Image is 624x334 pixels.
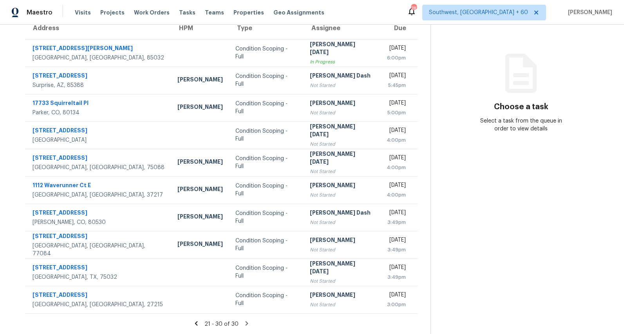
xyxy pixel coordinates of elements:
[310,191,374,199] div: Not Started
[33,273,165,281] div: [GEOGRAPHIC_DATA], TX, 75032
[310,168,374,175] div: Not Started
[235,45,297,61] div: Condition Scoping - Full
[387,72,406,81] div: [DATE]
[310,291,374,301] div: [PERSON_NAME]
[134,9,170,16] span: Work Orders
[33,72,165,81] div: [STREET_ADDRESS]
[387,218,406,226] div: 3:49pm
[100,9,125,16] span: Projects
[387,246,406,254] div: 3:49pm
[33,209,165,218] div: [STREET_ADDRESS]
[171,17,229,39] th: HPM
[177,103,223,113] div: [PERSON_NAME]
[235,182,297,198] div: Condition Scoping - Full
[310,209,374,218] div: [PERSON_NAME] Dash
[387,164,406,172] div: 4:00pm
[310,301,374,309] div: Not Started
[33,301,165,309] div: [GEOGRAPHIC_DATA], [GEOGRAPHIC_DATA], 27215
[310,236,374,246] div: [PERSON_NAME]
[205,9,224,16] span: Teams
[387,264,406,273] div: [DATE]
[310,99,374,109] div: [PERSON_NAME]
[33,191,165,199] div: [GEOGRAPHIC_DATA], [GEOGRAPHIC_DATA], 37217
[494,103,548,111] h3: Choose a task
[429,9,528,16] span: Southwest, [GEOGRAPHIC_DATA] + 60
[33,109,165,117] div: Parker, CO, 80134
[387,273,406,281] div: 3:49pm
[310,181,374,191] div: [PERSON_NAME]
[387,191,406,199] div: 4:00pm
[310,40,374,58] div: [PERSON_NAME][DATE]
[33,291,165,301] div: [STREET_ADDRESS]
[233,9,264,16] span: Properties
[235,100,297,116] div: Condition Scoping - Full
[33,164,165,172] div: [GEOGRAPHIC_DATA], [GEOGRAPHIC_DATA], 75088
[387,154,406,164] div: [DATE]
[33,99,165,109] div: 17733 Squirreltail Pl
[33,154,165,164] div: [STREET_ADDRESS]
[33,81,165,89] div: Surprise, AZ, 85388
[204,321,239,327] span: 21 - 30 of 30
[310,150,374,168] div: [PERSON_NAME][DATE]
[177,213,223,222] div: [PERSON_NAME]
[411,5,416,13] div: 787
[235,209,297,225] div: Condition Scoping - Full
[387,181,406,191] div: [DATE]
[25,17,171,39] th: Address
[476,117,566,133] div: Select a task from the queue in order to view details
[177,76,223,85] div: [PERSON_NAME]
[310,109,374,117] div: Not Started
[387,301,406,309] div: 3:00pm
[380,17,418,39] th: Due
[229,17,304,39] th: Type
[310,81,374,89] div: Not Started
[235,264,297,280] div: Condition Scoping - Full
[33,54,165,62] div: [GEOGRAPHIC_DATA], [GEOGRAPHIC_DATA], 85032
[387,291,406,301] div: [DATE]
[177,240,223,250] div: [PERSON_NAME]
[387,81,406,89] div: 5:45pm
[310,123,374,140] div: [PERSON_NAME][DATE]
[273,9,324,16] span: Geo Assignments
[387,236,406,246] div: [DATE]
[310,277,374,285] div: Not Started
[235,237,297,253] div: Condition Scoping - Full
[33,126,165,136] div: [STREET_ADDRESS]
[310,140,374,148] div: Not Started
[310,72,374,81] div: [PERSON_NAME] Dash
[33,264,165,273] div: [STREET_ADDRESS]
[33,242,165,258] div: [GEOGRAPHIC_DATA], [GEOGRAPHIC_DATA], 77084
[177,158,223,168] div: [PERSON_NAME]
[565,9,612,16] span: [PERSON_NAME]
[310,58,374,66] div: In Progress
[304,17,380,39] th: Assignee
[387,109,406,117] div: 5:00pm
[179,10,195,15] span: Tasks
[387,44,406,54] div: [DATE]
[235,155,297,170] div: Condition Scoping - Full
[27,9,52,16] span: Maestro
[310,218,374,226] div: Not Started
[75,9,91,16] span: Visits
[33,136,165,144] div: [GEOGRAPHIC_DATA]
[33,218,165,226] div: [PERSON_NAME], CO, 80530
[387,99,406,109] div: [DATE]
[387,54,406,62] div: 6:00pm
[387,126,406,136] div: [DATE]
[177,185,223,195] div: [PERSON_NAME]
[235,127,297,143] div: Condition Scoping - Full
[33,181,165,191] div: 1112 Waverunner Ct E
[310,246,374,254] div: Not Started
[235,72,297,88] div: Condition Scoping - Full
[235,292,297,307] div: Condition Scoping - Full
[387,209,406,218] div: [DATE]
[33,44,165,54] div: [STREET_ADDRESS][PERSON_NAME]
[33,232,165,242] div: [STREET_ADDRESS]
[310,260,374,277] div: [PERSON_NAME][DATE]
[387,136,406,144] div: 4:00pm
